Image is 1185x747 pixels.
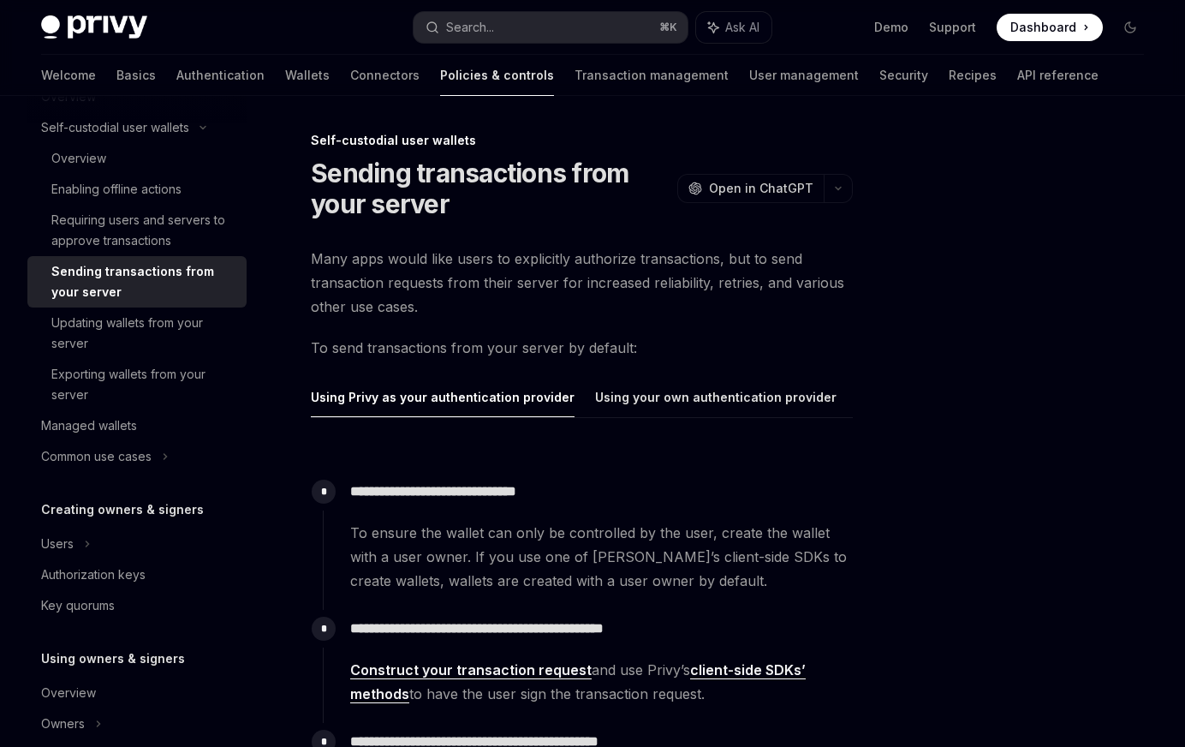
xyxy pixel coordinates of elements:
[725,19,759,36] span: Ask AI
[709,180,813,197] span: Open in ChatGPT
[27,590,247,621] a: Key quorums
[929,19,976,36] a: Support
[27,205,247,256] a: Requiring users and servers to approve transactions
[659,21,677,34] span: ⌘ K
[1017,55,1099,96] a: API reference
[41,446,152,467] div: Common use cases
[440,55,554,96] a: Policies & controls
[51,364,236,405] div: Exporting wallets from your server
[41,595,115,616] div: Key quorums
[350,658,852,706] span: and use Privy’s to have the user sign the transaction request.
[446,17,494,38] div: Search...
[41,714,85,734] div: Owners
[696,12,771,43] button: Ask AI
[311,132,853,149] div: Self-custodial user wallets
[41,499,204,520] h5: Creating owners & signers
[116,55,156,96] a: Basics
[41,534,74,554] div: Users
[27,359,247,410] a: Exporting wallets from your server
[176,55,265,96] a: Authentication
[41,648,185,669] h5: Using owners & signers
[51,261,236,302] div: Sending transactions from your server
[41,565,146,585] div: Authorization keys
[27,410,247,441] a: Managed wallets
[27,174,247,205] a: Enabling offline actions
[27,308,247,359] a: Updating wallets from your server
[749,55,859,96] a: User management
[41,683,96,703] div: Overview
[311,336,853,360] span: To send transactions from your server by default:
[575,55,729,96] a: Transaction management
[27,678,247,708] a: Overview
[41,55,96,96] a: Welcome
[595,377,837,417] button: Using your own authentication provider
[350,521,852,593] span: To ensure the wallet can only be controlled by the user, create the wallet with a user owner. If ...
[311,247,853,319] span: Many apps would like users to explicitly authorize transactions, but to send transaction requests...
[51,210,236,251] div: Requiring users and servers to approve transactions
[879,55,928,96] a: Security
[949,55,997,96] a: Recipes
[51,179,182,200] div: Enabling offline actions
[350,55,420,96] a: Connectors
[997,14,1103,41] a: Dashboard
[51,313,236,354] div: Updating wallets from your server
[285,55,330,96] a: Wallets
[27,256,247,308] a: Sending transactions from your server
[677,174,824,203] button: Open in ChatGPT
[41,15,147,39] img: dark logo
[874,19,908,36] a: Demo
[27,559,247,590] a: Authorization keys
[311,377,575,417] button: Using Privy as your authentication provider
[27,143,247,174] a: Overview
[1010,19,1076,36] span: Dashboard
[41,117,189,138] div: Self-custodial user wallets
[414,12,688,43] button: Search...⌘K
[51,148,106,169] div: Overview
[41,415,137,436] div: Managed wallets
[1117,14,1144,41] button: Toggle dark mode
[311,158,670,219] h1: Sending transactions from your server
[350,661,592,679] a: Construct your transaction request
